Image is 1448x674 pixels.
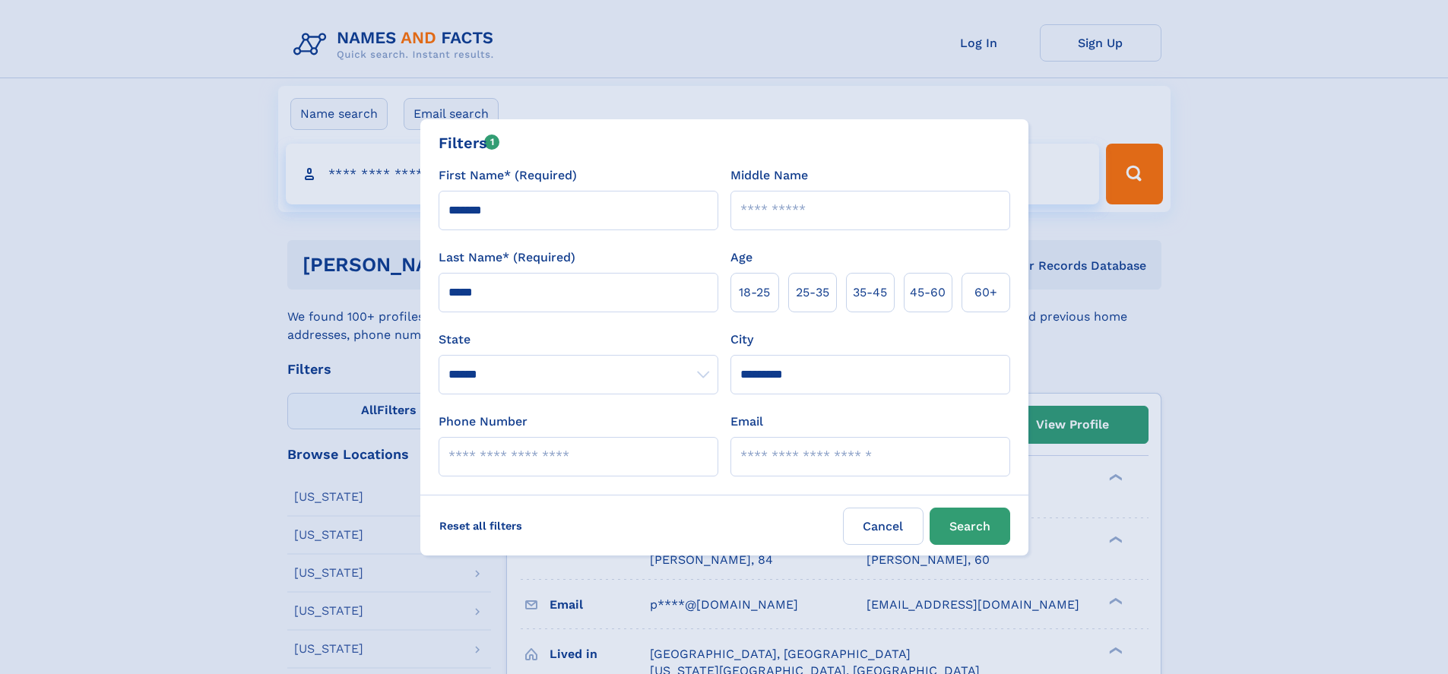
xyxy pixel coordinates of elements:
[429,508,532,544] label: Reset all filters
[930,508,1010,545] button: Search
[439,331,718,349] label: State
[439,413,528,431] label: Phone Number
[730,331,753,349] label: City
[974,283,997,302] span: 60+
[439,166,577,185] label: First Name* (Required)
[910,283,946,302] span: 45‑60
[796,283,829,302] span: 25‑35
[853,283,887,302] span: 35‑45
[730,166,808,185] label: Middle Name
[739,283,770,302] span: 18‑25
[439,248,575,267] label: Last Name* (Required)
[439,131,500,154] div: Filters
[730,248,753,267] label: Age
[843,508,924,545] label: Cancel
[730,413,763,431] label: Email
